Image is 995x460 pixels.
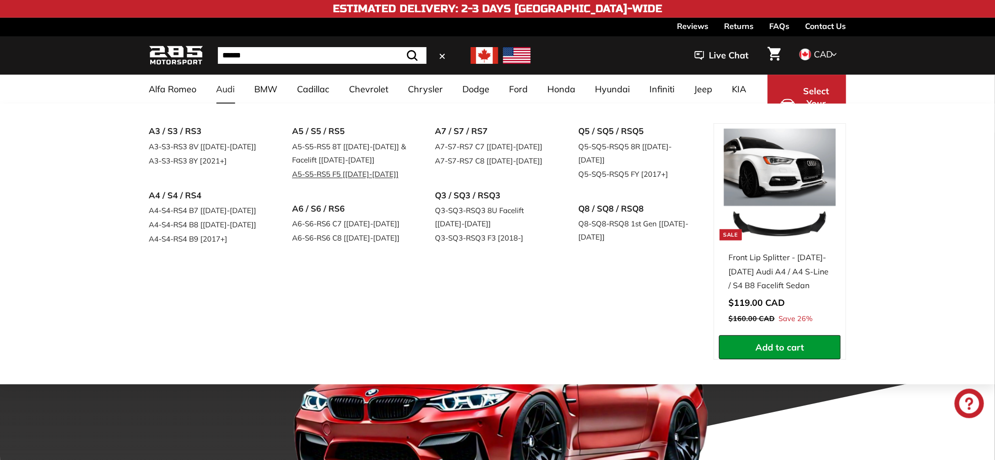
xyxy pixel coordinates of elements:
span: Add to cart [755,342,804,353]
a: Cart [762,39,787,72]
a: Dodge [453,75,500,104]
div: Sale [720,229,742,241]
a: A5 / S5 / RS5 [292,123,408,139]
a: Honda [538,75,586,104]
span: $160.00 CAD [729,314,775,323]
a: Q3-SQ3-RSQ3 F3 [2018-] [435,231,551,245]
a: Audi [207,75,245,104]
a: A6-S6-RS6 C7 [[DATE]-[DATE]] [292,216,408,231]
a: A5-S5-RS5 8T [[DATE]-[DATE]] & Facelift [[DATE]-[DATE]] [292,139,408,167]
a: A3-S3-RS3 8Y [2021+] [149,154,265,168]
a: A6-S6-RS6 C8 [[DATE]-[DATE]] [292,231,408,245]
a: A7-S7-RS7 C8 [[DATE]-[DATE]] [435,154,551,168]
a: Ford [500,75,538,104]
img: Logo_285_Motorsport_areodynamics_components [149,44,203,67]
a: A3 / S3 / RS3 [149,123,265,139]
button: Live Chat [682,43,762,68]
span: $119.00 CAD [729,297,785,308]
a: Chevrolet [340,75,399,104]
a: A5-S5-RS5 F5 [[DATE]-[DATE]] [292,167,408,181]
a: A7-S7-RS7 C7 [[DATE]-[DATE]] [435,139,551,154]
a: A4-S4-RS4 B9 [2017+] [149,232,265,246]
a: Infiniti [640,75,685,104]
button: Add to cart [719,335,841,360]
h4: Estimated Delivery: 2-3 Days [GEOGRAPHIC_DATA]-Wide [333,3,662,15]
a: Q8 / SQ8 / RSQ8 [578,201,694,217]
a: A6 / S6 / RS6 [292,201,408,217]
a: Q3-SQ3-RSQ3 8U Facelift [[DATE]-[DATE]] [435,203,551,231]
a: Alfa Romeo [139,75,207,104]
a: Q5 / SQ5 / RSQ5 [578,123,694,139]
a: Q8-SQ8-RSQ8 1st Gen [[DATE]-[DATE]] [578,216,694,244]
div: Front Lip Splitter - [DATE]-[DATE] Audi A4 / A4 S-Line / S4 B8 Facelift Sedan [729,250,831,293]
inbox-online-store-chat: Shopify online store chat [952,389,987,421]
a: Chrysler [399,75,453,104]
a: A3-S3-RS3 8V [[DATE]-[DATE]] [149,139,265,154]
a: A4-S4-RS4 B8 [[DATE]-[DATE]] [149,217,265,232]
span: Live Chat [709,49,749,62]
a: A7 / S7 / RS7 [435,123,551,139]
a: A4 / S4 / RS4 [149,188,265,204]
a: A4-S4-RS4 B7 [[DATE]-[DATE]] [149,203,265,217]
a: Cadillac [288,75,340,104]
span: Select Your Vehicle [800,85,834,123]
a: Contact Us [806,18,846,34]
a: Hyundai [586,75,640,104]
span: CAD [814,49,833,60]
a: Q3 / SQ3 / RSQ3 [435,188,551,204]
a: Q5-SQ5-RSQ5 FY [2017+] [578,167,694,181]
a: Jeep [685,75,723,104]
a: Returns [725,18,754,34]
span: Save 26% [779,313,813,325]
input: Search [218,47,427,64]
a: KIA [723,75,756,104]
a: BMW [245,75,288,104]
a: FAQs [770,18,790,34]
a: Reviews [677,18,709,34]
a: Sale Front Lip Splitter - [DATE]-[DATE] Audi A4 / A4 S-Line / S4 B8 Facelift Sedan Save 26% [719,124,841,335]
a: Q5-SQ5-RSQ5 8R [[DATE]-[DATE]] [578,139,694,167]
